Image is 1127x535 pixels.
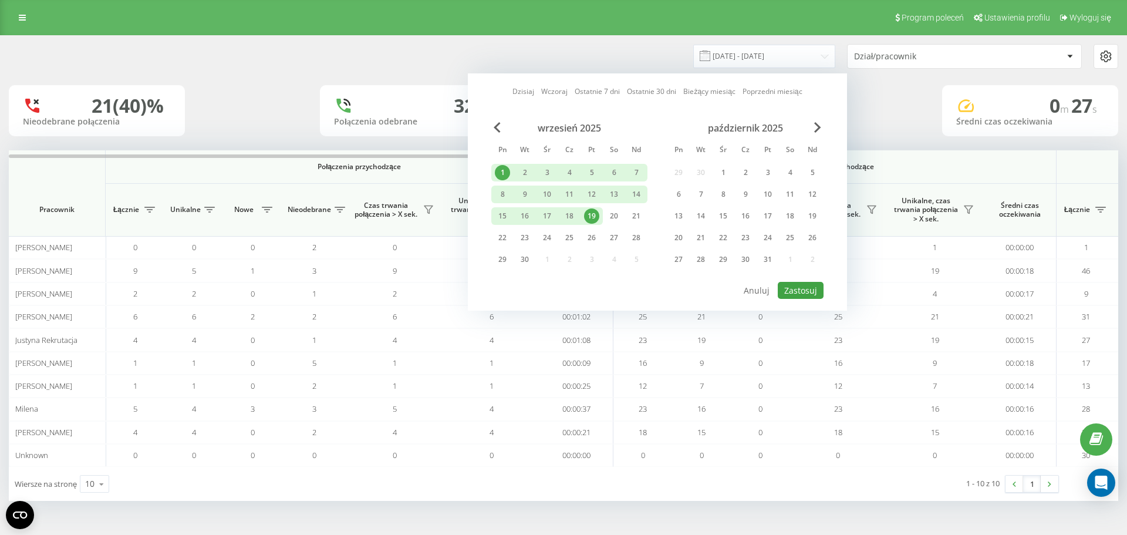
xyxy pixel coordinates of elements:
[801,229,824,247] div: ndz 26 paź 2025
[667,122,824,134] div: październik 2025
[15,427,72,438] span: [PERSON_NAME]
[834,381,842,391] span: 12
[539,187,555,202] div: 10
[779,229,801,247] div: sob 25 paź 2025
[805,187,820,202] div: 12
[312,450,316,460] span: 0
[540,398,613,420] td: 00:00:37
[757,207,779,225] div: pt 17 paź 2025
[449,196,517,224] span: Unikalne, czas trwania połączenia > X sek.
[983,282,1057,305] td: 00:00:17
[639,311,647,322] span: 25
[514,229,536,247] div: wt 23 wrz 2025
[312,403,316,414] span: 3
[517,165,532,180] div: 2
[603,164,625,181] div: sob 6 wrz 2025
[805,230,820,245] div: 26
[760,187,775,202] div: 10
[251,358,255,368] span: 0
[603,229,625,247] div: sob 27 wrz 2025
[738,187,753,202] div: 9
[15,381,72,391] span: [PERSON_NAME]
[393,288,397,299] span: 2
[490,381,494,391] span: 1
[562,208,577,224] div: 18
[693,230,708,245] div: 21
[716,165,731,180] div: 1
[491,229,514,247] div: pon 22 wrz 2025
[801,164,824,181] div: ndz 5 paź 2025
[931,335,939,345] span: 19
[133,427,137,438] span: 4
[133,403,137,414] span: 5
[1050,93,1071,118] span: 0
[605,142,623,160] abbr: sobota
[892,196,960,224] span: Unikalne, czas trwania połączenia > X sek.
[834,358,842,368] span: 16
[312,427,316,438] span: 2
[15,403,38,414] span: Milena
[700,358,704,368] span: 9
[251,427,255,438] span: 0
[639,358,647,368] span: 16
[517,187,532,202] div: 9
[758,427,762,438] span: 0
[581,186,603,203] div: pt 12 wrz 2025
[757,229,779,247] div: pt 24 paź 2025
[540,421,613,444] td: 00:00:21
[192,450,196,460] span: 0
[760,165,775,180] div: 3
[738,208,753,224] div: 16
[288,205,331,214] span: Nieodebrane
[15,242,72,253] span: [PERSON_NAME]
[491,164,514,181] div: pon 1 wrz 2025
[779,207,801,225] div: sob 18 paź 2025
[779,186,801,203] div: sob 11 paź 2025
[133,450,137,460] span: 0
[693,208,708,224] div: 14
[814,122,821,133] span: Next Month
[956,117,1104,127] div: Średni czas oczekiwania
[629,208,644,224] div: 21
[716,252,731,267] div: 29
[251,450,255,460] span: 0
[737,142,754,160] abbr: czwartek
[393,450,397,460] span: 0
[251,381,255,391] span: 0
[734,229,757,247] div: czw 23 paź 2025
[581,164,603,181] div: pt 5 wrz 2025
[192,358,196,368] span: 1
[584,165,599,180] div: 5
[393,403,397,414] span: 5
[1023,476,1041,492] a: 1
[6,501,34,529] button: Open CMP widget
[983,398,1057,420] td: 00:00:16
[516,142,534,160] abbr: wtorek
[393,427,397,438] span: 4
[693,252,708,267] div: 28
[562,230,577,245] div: 25
[738,230,753,245] div: 23
[639,427,647,438] span: 18
[562,165,577,180] div: 4
[536,229,558,247] div: śr 24 wrz 2025
[540,444,613,467] td: 00:00:00
[15,288,72,299] span: [PERSON_NAME]
[19,205,95,214] span: Pracownik
[758,335,762,345] span: 0
[734,207,757,225] div: czw 16 paź 2025
[782,230,798,245] div: 25
[625,229,647,247] div: ndz 28 wrz 2025
[1071,93,1097,118] span: 27
[192,288,196,299] span: 2
[625,186,647,203] div: ndz 14 wrz 2025
[697,403,706,414] span: 16
[902,13,964,22] span: Program poleceń
[834,403,842,414] span: 23
[933,381,937,391] span: 7
[606,187,622,202] div: 13
[712,207,734,225] div: śr 15 paź 2025
[983,328,1057,351] td: 00:00:15
[854,52,994,62] div: Dział/pracownik
[514,251,536,268] div: wt 30 wrz 2025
